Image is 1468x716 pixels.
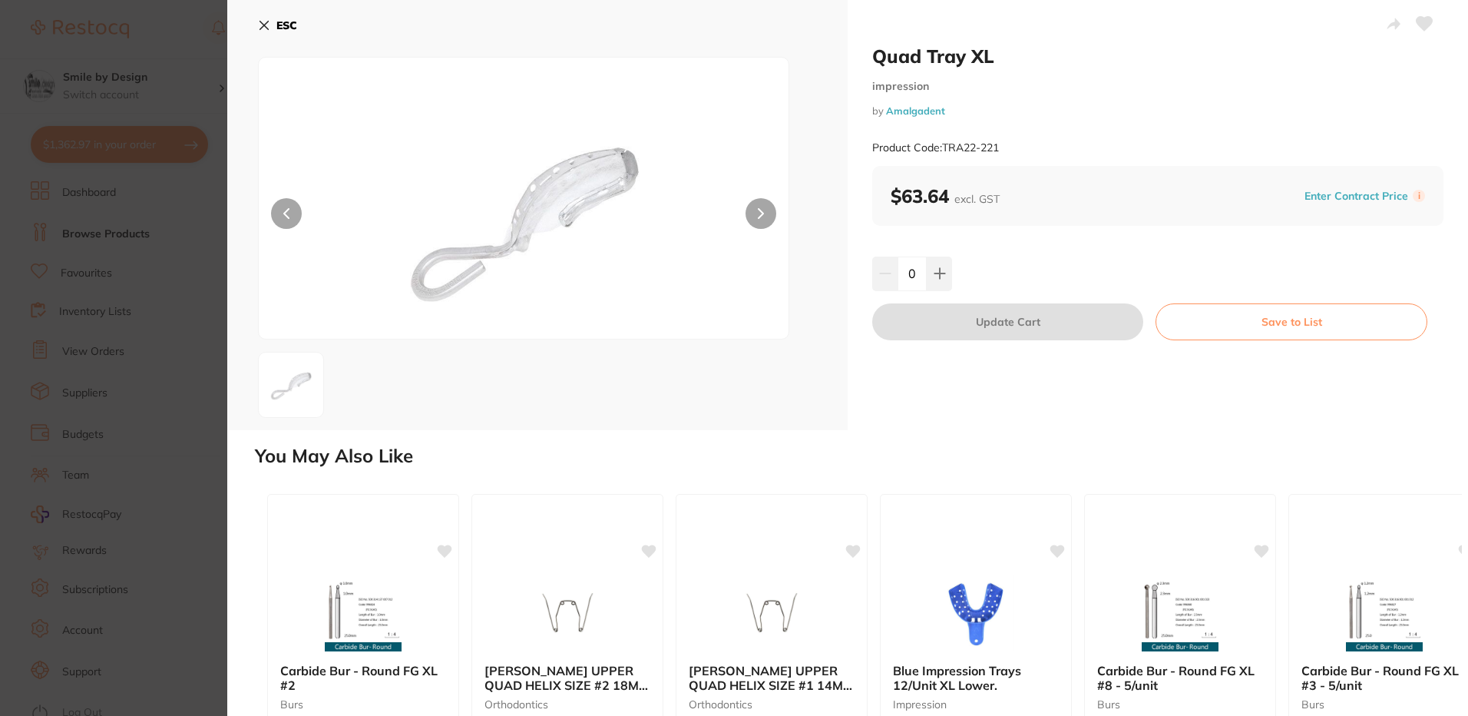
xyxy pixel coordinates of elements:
[1300,189,1413,204] button: Enter Contract Price
[872,45,1443,68] h2: Quad Tray XL
[258,12,297,38] button: ESC
[891,184,1000,207] b: $63.64
[484,664,650,692] b: RICKETTS UPPER QUAD HELIX SIZE #2 18MM (PK 3)
[1156,303,1427,340] button: Save to List
[1334,575,1434,651] img: Carbide Bur - Round FG XL #3 - 5/unit
[313,575,413,651] img: Carbide Bur - Round FG XL #2
[954,192,1000,206] span: excl. GST
[886,104,945,117] a: Amalgadent
[280,664,446,692] b: Carbide Bur - Round FG XL #2
[872,80,1443,93] small: impression
[872,303,1143,340] button: Update Cart
[255,446,1462,467] h2: You May Also Like
[689,698,855,711] small: orthodontics
[276,18,297,32] b: ESC
[280,698,446,711] small: burs
[1301,664,1467,692] b: Carbide Bur - Round FG XL #3 - 5/unit
[1097,698,1263,711] small: burs
[263,357,319,413] img: MjIyMjEtanBn
[893,664,1059,692] b: Blue Impression Trays 12/Unit XL Lower.
[872,105,1443,117] small: by
[1413,190,1425,202] label: i
[893,698,1059,711] small: impression
[926,575,1026,651] img: Blue Impression Trays 12/Unit XL Lower.
[872,141,999,154] small: Product Code: TRA22-221
[1301,698,1467,711] small: burs
[689,664,855,692] b: RICKETTS UPPER QUAD HELIX SIZE #1 14MM (PK 3)
[365,96,683,339] img: MjIyMjEtanBn
[1130,575,1230,651] img: Carbide Bur - Round FG XL #8 - 5/unit
[484,698,650,711] small: orthodontics
[517,575,617,651] img: RICKETTS UPPER QUAD HELIX SIZE #2 18MM (PK 3)
[1097,664,1263,692] b: Carbide Bur - Round FG XL #8 - 5/unit
[722,575,822,651] img: RICKETTS UPPER QUAD HELIX SIZE #1 14MM (PK 3)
